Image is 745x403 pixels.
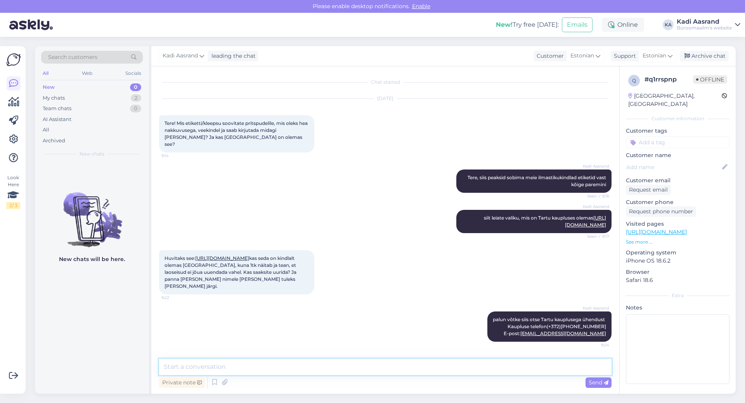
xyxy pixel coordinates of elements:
div: Online [602,18,644,32]
div: Support [611,52,636,60]
input: Add name [626,163,721,171]
span: Enable [410,3,433,10]
p: Customer email [626,176,729,185]
span: siit leiate valiku, mis on Tartu kaupluses olemas [484,215,606,228]
div: Web [80,68,94,78]
img: No chats [35,178,149,248]
p: Customer name [626,151,729,159]
div: AI Assistant [43,116,71,123]
span: Send [589,379,608,386]
img: Askly Logo [6,52,21,67]
div: 0 [130,105,141,112]
div: KA [663,19,674,30]
span: q [632,78,636,83]
div: New [43,83,55,91]
div: Socials [124,68,143,78]
div: All [41,68,50,78]
div: 2 / 3 [6,202,20,209]
div: [DATE] [159,95,612,102]
div: [GEOGRAPHIC_DATA], [GEOGRAPHIC_DATA] [628,92,722,108]
div: Büroomaailm's website [677,25,732,31]
div: Request email [626,185,671,195]
a: [URL][DOMAIN_NAME] [626,228,687,235]
span: Estonian [570,52,594,60]
p: Customer tags [626,127,729,135]
p: Browser [626,268,729,276]
div: Try free [DATE]: [496,20,559,29]
p: Customer phone [626,198,729,206]
div: 0 [130,83,141,91]
span: Tere, siis peaksid sobima meie ilmastikukindlad etiketid vast kõige paremini [468,175,607,187]
span: 9:14 [161,153,191,159]
div: Private note [159,377,205,388]
div: Look Here [6,174,20,209]
span: Kadi Aasrand [163,52,198,60]
a: [EMAIL_ADDRESS][DOMAIN_NAME] [520,330,606,336]
span: Kadi Aasrand [580,305,609,311]
div: Request phone number [626,206,696,217]
div: Customer information [626,115,729,122]
p: See more ... [626,239,729,246]
p: Safari 18.6 [626,276,729,284]
div: 2 [131,94,141,102]
span: Seen ✓ 9:17 [580,233,609,239]
span: 9:22 [161,295,191,301]
div: Customer [534,52,564,60]
a: [URL][DOMAIN_NAME] [195,255,249,261]
span: Offline [693,75,727,84]
p: Visited pages [626,220,729,228]
div: Team chats [43,105,71,112]
div: Chat started [159,79,612,86]
button: Emails [562,17,593,32]
p: New chats will be here. [59,255,125,263]
p: Operating system [626,249,729,257]
span: Search customers [48,53,97,61]
input: Add a tag [626,137,729,148]
span: Estonian [643,52,666,60]
div: My chats [43,94,65,102]
span: Seen ✓ 9:16 [580,193,609,199]
div: leading the chat [208,52,256,60]
div: Extra [626,292,729,299]
span: New chats [80,150,104,157]
span: 9:24 [580,342,609,348]
span: Huvitaks see: kas seda on kindlalt olemas [GEOGRAPHIC_DATA], kuna 1tk näitab ja tean, et laoseisu... [165,255,298,289]
div: Archive chat [680,51,729,61]
div: # q1rrspnp [645,75,693,84]
span: Tere! Mis etiketti/kleepsu soovitate pritspudelile, mis oleks hea nakkuvusega, veekindel ja saab ... [165,120,309,147]
b: New! [496,21,513,28]
div: Archived [43,137,65,145]
a: Kadi AasrandBüroomaailm's website [677,19,740,31]
p: Notes [626,304,729,312]
span: palun võtke siis otse Tartu kauplusega ühendust Kaupluse telefon(+372)[PHONE_NUMBER] E-post: [493,317,606,336]
div: All [43,126,49,134]
div: Kadi Aasrand [677,19,732,25]
span: Kadi Aasrand [580,204,609,209]
p: iPhone OS 18.6.2 [626,257,729,265]
span: Kadi Aasrand [580,163,609,169]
